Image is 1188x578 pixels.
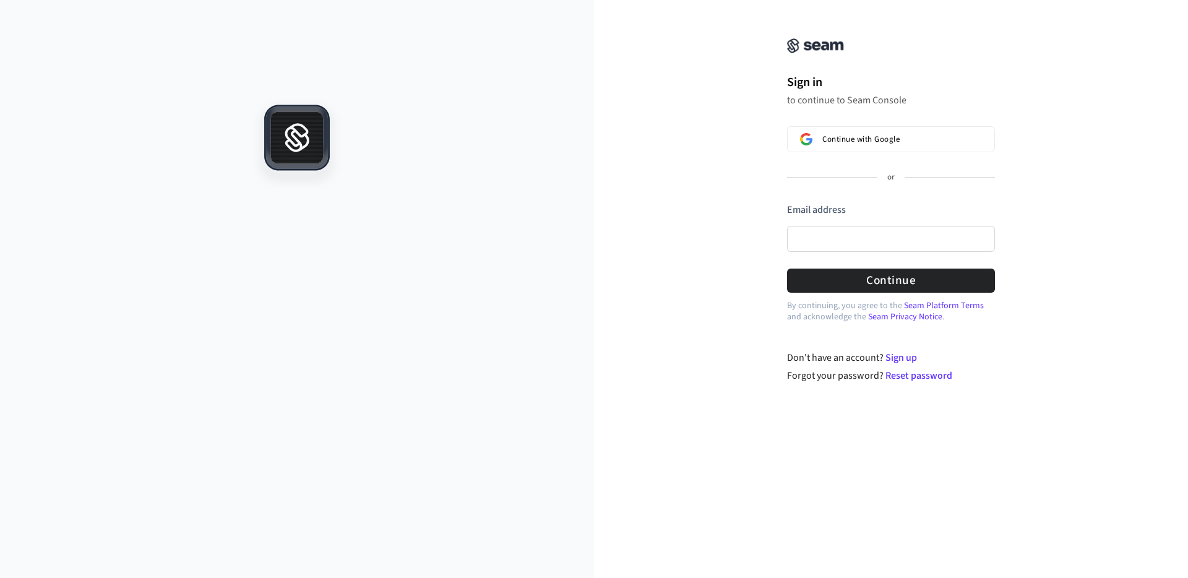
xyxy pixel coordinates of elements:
span: Continue with Google [822,134,900,144]
label: Email address [787,203,846,217]
img: Seam Console [787,38,844,53]
button: Sign in with GoogleContinue with Google [787,126,995,152]
button: Continue [787,269,995,293]
p: or [887,172,895,183]
img: Sign in with Google [800,133,812,145]
p: to continue to Seam Console [787,94,995,106]
h1: Sign in [787,73,995,92]
a: Reset password [885,369,952,382]
a: Seam Platform Terms [904,300,984,312]
div: Forgot your password? [787,368,996,383]
a: Sign up [885,351,917,364]
p: By continuing, you agree to the and acknowledge the . [787,300,995,322]
a: Seam Privacy Notice [868,311,942,323]
div: Don't have an account? [787,350,996,365]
